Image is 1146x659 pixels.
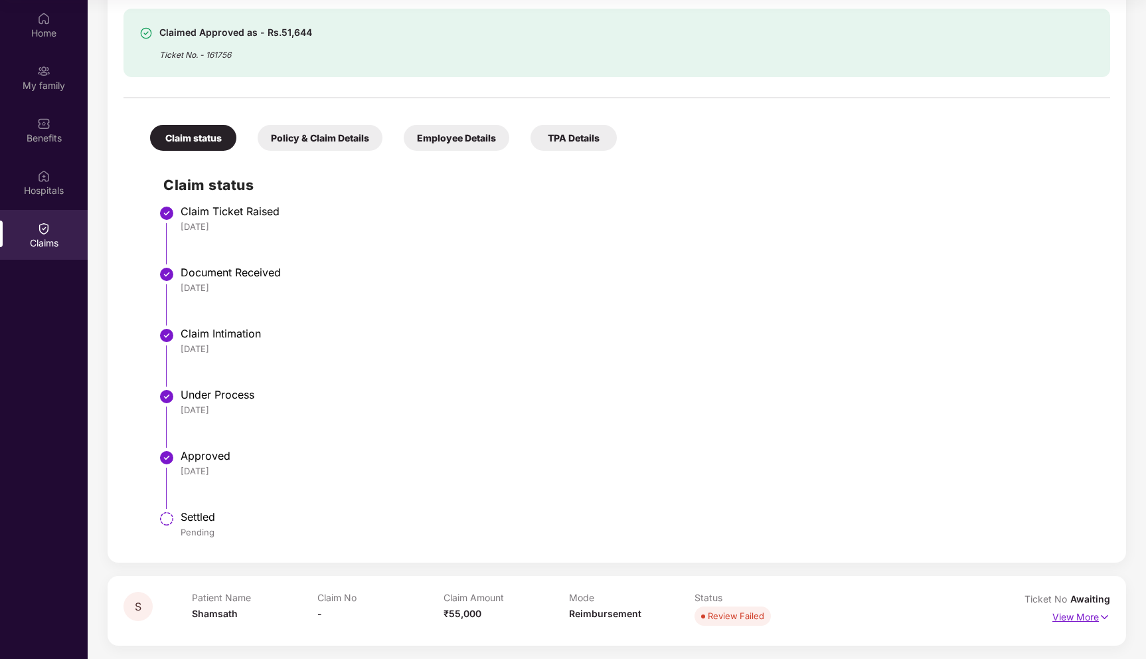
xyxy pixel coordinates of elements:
div: Settled [181,510,1097,523]
span: ₹55,000 [444,608,481,619]
div: Policy & Claim Details [258,125,382,151]
img: svg+xml;base64,PHN2ZyBpZD0iU3RlcC1Eb25lLTMyeDMyIiB4bWxucz0iaHR0cDovL3d3dy53My5vcmcvMjAwMC9zdmciIH... [159,450,175,466]
img: svg+xml;base64,PHN2ZyB4bWxucz0iaHR0cDovL3d3dy53My5vcmcvMjAwMC9zdmciIHdpZHRoPSIxNyIgaGVpZ2h0PSIxNy... [1099,610,1110,624]
div: [DATE] [181,221,1097,233]
span: Shamsath [192,608,238,619]
div: [DATE] [181,343,1097,355]
div: Claim status [150,125,236,151]
img: svg+xml;base64,PHN2ZyBpZD0iU3RlcC1Eb25lLTMyeDMyIiB4bWxucz0iaHR0cDovL3d3dy53My5vcmcvMjAwMC9zdmciIH... [159,205,175,221]
img: svg+xml;base64,PHN2ZyBpZD0iU3RlcC1QZW5kaW5nLTMyeDMyIiB4bWxucz0iaHR0cDovL3d3dy53My5vcmcvMjAwMC9zdm... [159,511,175,527]
img: svg+xml;base64,PHN2ZyBpZD0iU3RlcC1Eb25lLTMyeDMyIiB4bWxucz0iaHR0cDovL3d3dy53My5vcmcvMjAwMC9zdmciIH... [159,389,175,405]
img: svg+xml;base64,PHN2ZyB3aWR0aD0iMjAiIGhlaWdodD0iMjAiIHZpZXdCb3g9IjAgMCAyMCAyMCIgZmlsbD0ibm9uZSIgeG... [37,64,50,78]
span: Awaiting [1070,593,1110,605]
div: Claimed Approved as - Rs.51,644 [159,25,312,41]
p: View More [1052,607,1110,624]
div: [DATE] [181,404,1097,416]
span: Reimbursement [569,608,641,619]
img: svg+xml;base64,PHN2ZyBpZD0iU3RlcC1Eb25lLTMyeDMyIiB4bWxucz0iaHR0cDovL3d3dy53My5vcmcvMjAwMC9zdmciIH... [159,328,175,343]
div: Under Process [181,388,1097,401]
div: Claim Intimation [181,327,1097,340]
div: [DATE] [181,465,1097,477]
div: Claim Ticket Raised [181,205,1097,218]
img: svg+xml;base64,PHN2ZyBpZD0iQmVuZWZpdHMiIHhtbG5zPSJodHRwOi8vd3d3LnczLm9yZy8yMDAwL3N2ZyIgd2lkdGg9Ij... [37,117,50,130]
span: Ticket No [1024,593,1070,605]
div: TPA Details [531,125,617,151]
p: Mode [569,592,695,603]
p: Claim Amount [444,592,569,603]
div: [DATE] [181,282,1097,294]
div: Employee Details [404,125,509,151]
div: Pending [181,526,1097,538]
span: - [317,608,322,619]
span: S [135,601,141,612]
p: Status [695,592,820,603]
p: Patient Name [192,592,317,603]
img: svg+xml;base64,PHN2ZyBpZD0iU3RlcC1Eb25lLTMyeDMyIiB4bWxucz0iaHR0cDovL3d3dy53My5vcmcvMjAwMC9zdmciIH... [159,266,175,282]
img: svg+xml;base64,PHN2ZyBpZD0iU3VjY2Vzcy0zMngzMiIgeG1sbnM9Imh0dHA6Ly93d3cudzMub3JnLzIwMDAvc3ZnIiB3aW... [139,27,153,40]
p: Claim No [317,592,443,603]
img: svg+xml;base64,PHN2ZyBpZD0iQ2xhaW0iIHhtbG5zPSJodHRwOi8vd3d3LnczLm9yZy8yMDAwL3N2ZyIgd2lkdGg9IjIwIi... [37,222,50,235]
div: Review Failed [708,609,764,622]
div: Ticket No. - 161756 [159,41,312,61]
img: svg+xml;base64,PHN2ZyBpZD0iSG9zcGl0YWxzIiB4bWxucz0iaHR0cDovL3d3dy53My5vcmcvMjAwMC9zdmciIHdpZHRoPS... [37,169,50,183]
img: svg+xml;base64,PHN2ZyBpZD0iSG9tZSIgeG1sbnM9Imh0dHA6Ly93d3cudzMub3JnLzIwMDAvc3ZnIiB3aWR0aD0iMjAiIG... [37,12,50,25]
div: Approved [181,449,1097,462]
div: Document Received [181,266,1097,279]
h2: Claim status [163,174,1097,196]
